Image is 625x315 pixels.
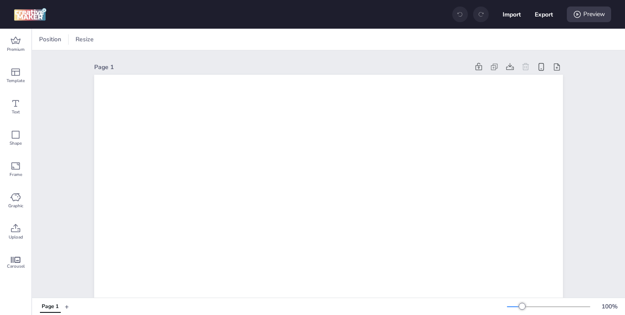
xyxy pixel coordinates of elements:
div: 100 % [599,302,620,311]
button: Export [535,5,553,23]
div: Tabs [36,299,65,314]
img: logo Creative Maker [14,8,46,21]
span: Frame [10,171,22,178]
div: Preview [567,7,611,22]
span: Shape [10,140,22,147]
span: Upload [9,234,23,241]
button: Import [503,5,521,23]
span: Carousel [7,263,25,270]
span: Text [12,109,20,116]
span: Template [7,77,25,84]
span: Premium [7,46,25,53]
div: Page 1 [94,63,469,72]
span: Position [37,35,63,44]
button: + [65,299,69,314]
span: Graphic [8,202,23,209]
span: Resize [74,35,95,44]
div: Page 1 [42,303,59,311]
